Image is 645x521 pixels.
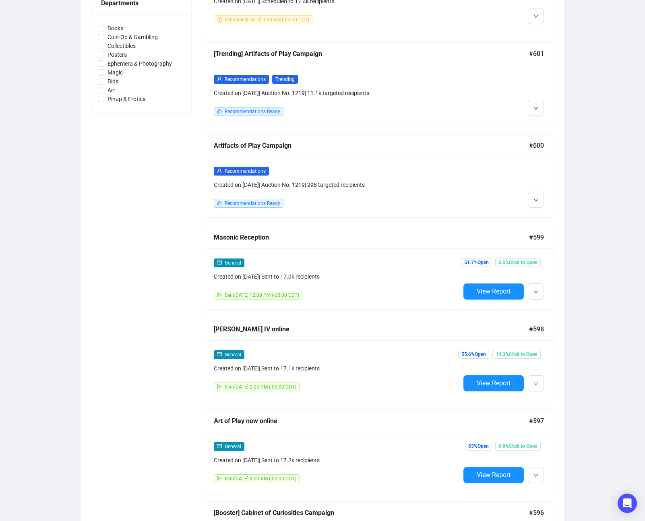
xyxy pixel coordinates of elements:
div: Artifacts of Play Campaign [214,141,529,151]
span: #596 [529,508,544,518]
span: Sent [DATE] 12:00 PM (-05:00 CDT) [225,292,299,298]
span: #599 [529,232,544,242]
div: Open Intercom Messenger [618,494,637,513]
span: 14.3% Click to Open [492,350,541,359]
span: down [533,106,538,111]
span: #601 [529,49,544,59]
span: View Report [477,471,511,479]
span: down [533,381,538,386]
div: Created on [DATE] | Sent to 17.0k recipients [214,272,460,281]
span: clock-circle [217,17,222,22]
div: Created on [DATE] | Sent to 17.1k recipients [214,364,460,373]
span: user [217,168,222,173]
span: General [225,444,241,449]
span: Collectibles [104,41,139,50]
span: user [217,76,222,81]
button: View Report [463,467,524,483]
span: Magic [104,68,126,77]
span: Trending [272,75,298,84]
a: [PERSON_NAME] IV online#598mailGeneralCreated on [DATE]| Sent to 17.1k recipientssendSent[DATE] 2... [204,318,554,401]
a: Art of Play now online#597mailGeneralCreated on [DATE]| Sent to 17.2k recipientssendSent[DATE] 9:... [204,409,554,493]
span: Sent [DATE] 9:00 AM (-05:00 CDT) [225,476,296,482]
span: Scheduled [DATE] 9:00 AM (-05:00 CDT) [225,17,309,23]
span: Ephemera & Photography [104,59,175,68]
span: General [225,352,241,358]
span: 53% Open [465,442,492,451]
span: down [533,473,538,478]
div: Created on [DATE] | Sent to 17.2k recipients [214,456,460,465]
div: [PERSON_NAME] IV online [214,324,529,334]
span: send [217,384,222,389]
span: View Report [477,379,511,387]
span: Recommendations [225,76,266,82]
span: mail [217,260,222,265]
a: Masonic Reception#599mailGeneralCreated on [DATE]| Sent to 17.0k recipientssendSent[DATE] 12:00 P... [204,226,554,310]
span: Recommendations [225,168,266,174]
span: 51.7% Open [461,258,492,267]
span: mail [217,352,222,357]
span: mail [217,444,222,449]
div: [Trending] Artifacts of Play Campaign [214,49,529,59]
button: View Report [463,375,524,391]
span: #600 [529,141,544,151]
a: Artifacts of Play Campaign#600userRecommendationsCreated on [DATE]| Auction No. 1219| 298 targete... [204,134,554,218]
span: View Report [477,287,511,295]
span: down [533,198,538,203]
span: Coin-Op & Gambling [104,33,161,41]
div: [Booster] Cabinet of Curiosities Campaign [214,508,529,518]
span: 55.6% Open [458,350,489,359]
a: [Trending] Artifacts of Play Campaign#601userRecommendationsTrendingCreated on [DATE]| Auction No... [204,42,554,126]
div: Art of Play now online [214,416,529,426]
span: 5.5% Click to Open [495,258,541,267]
span: General [225,260,241,266]
div: Created on [DATE] | Auction No. 1219 | 298 targeted recipients [214,180,460,189]
span: #598 [529,324,544,334]
span: send [217,476,222,481]
span: down [533,14,538,19]
button: View Report [463,283,524,300]
div: Masonic Reception [214,232,529,242]
span: like [217,109,222,114]
span: 9.8% Click to Open [495,442,541,451]
span: Recommendations Ready [225,201,280,206]
span: Books [104,24,126,33]
span: Recommendations Ready [225,109,280,114]
span: Sent [DATE] 2:00 PM (-05:00 CDT) [225,384,296,390]
span: #597 [529,416,544,426]
span: like [217,201,222,205]
span: Posters [104,50,130,59]
span: Bids [104,77,122,86]
div: Created on [DATE] | Auction No. 1219 | 11.1k targeted recipients [214,89,460,97]
span: Art [104,86,118,95]
span: down [533,289,538,294]
span: send [217,292,222,297]
span: Pinup & Erotica [104,95,149,103]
